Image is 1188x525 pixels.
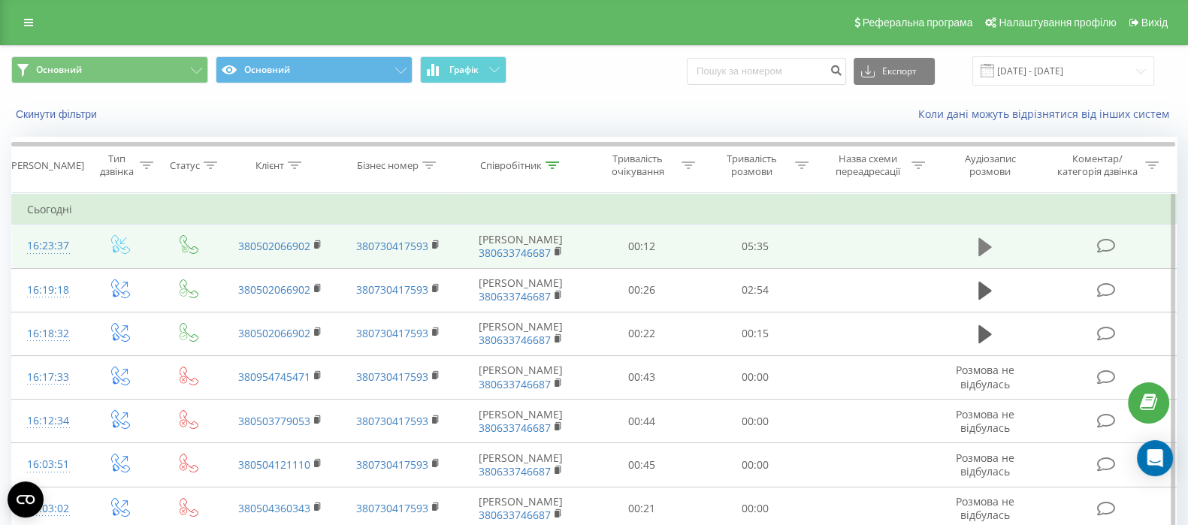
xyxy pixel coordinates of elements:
td: 00:26 [585,268,698,312]
span: Основний [36,64,82,76]
a: 380502066902 [238,239,310,253]
a: 380503779053 [238,414,310,428]
span: Налаштування профілю [999,17,1116,29]
div: Тип дзвінка [98,152,136,178]
td: 00:43 [585,355,698,399]
a: 380954745471 [238,370,310,384]
div: 16:23:37 [27,231,69,261]
button: Графік [420,56,506,83]
td: 00:00 [698,400,812,443]
a: 380633746687 [479,464,551,478]
div: 16:18:32 [27,319,69,348]
button: Скинути фільтри [11,107,104,121]
td: [PERSON_NAME] [458,400,585,443]
button: Open CMP widget [8,481,44,517]
span: Графік [449,65,479,75]
div: Тривалість розмови [712,152,791,178]
div: Назва схеми переадресації [827,152,908,178]
td: [PERSON_NAME] [458,312,585,355]
input: Пошук за номером [687,58,846,85]
a: 380633746687 [479,508,551,522]
button: Основний [11,56,208,83]
a: 380633746687 [479,421,551,435]
a: 380730417593 [356,501,428,515]
td: 00:15 [698,312,812,355]
div: Аудіозапис розмови [944,152,1035,178]
div: Співробітник [480,159,542,172]
div: Open Intercom Messenger [1137,440,1173,476]
button: Основний [216,56,413,83]
a: 380633746687 [479,289,551,303]
div: 16:12:34 [27,406,69,436]
a: 380730417593 [356,326,428,340]
div: Клієнт [255,159,284,172]
div: Статус [170,159,200,172]
div: 16:17:33 [27,363,69,392]
span: Розмова не відбулась [956,494,1014,522]
td: 00:00 [698,355,812,399]
div: 16:03:02 [27,494,69,523]
a: 380502066902 [238,326,310,340]
td: 00:00 [698,443,812,487]
div: Тривалість очікування [598,152,677,178]
span: Розмова не відбулась [956,451,1014,478]
a: 380730417593 [356,282,428,297]
td: 00:12 [585,225,698,268]
a: Коли дані можуть відрізнятися вiд інших систем [918,107,1177,121]
a: 380502066902 [238,282,310,297]
div: Бізнес номер [357,159,419,172]
div: [PERSON_NAME] [8,159,84,172]
a: 380504360343 [238,501,310,515]
span: Розмова не відбулась [956,363,1014,391]
a: 380504121110 [238,457,310,472]
td: [PERSON_NAME] [458,225,585,268]
a: 380730417593 [356,457,428,472]
td: Сьогодні [12,195,1177,225]
a: 380633746687 [479,333,551,347]
a: 380730417593 [356,414,428,428]
div: Коментар/категорія дзвінка [1053,152,1141,178]
a: 380730417593 [356,239,428,253]
span: Реферальна програма [863,17,973,29]
td: 02:54 [698,268,812,312]
td: [PERSON_NAME] [458,443,585,487]
div: 16:03:51 [27,450,69,479]
td: [PERSON_NAME] [458,355,585,399]
td: 00:45 [585,443,698,487]
a: 380633746687 [479,377,551,391]
a: 380730417593 [356,370,428,384]
td: 00:22 [585,312,698,355]
button: Експорт [854,58,935,85]
td: [PERSON_NAME] [458,268,585,312]
td: 05:35 [698,225,812,268]
td: 00:44 [585,400,698,443]
span: Вихід [1141,17,1168,29]
span: Розмова не відбулась [956,407,1014,435]
a: 380633746687 [479,246,551,260]
div: 16:19:18 [27,276,69,305]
